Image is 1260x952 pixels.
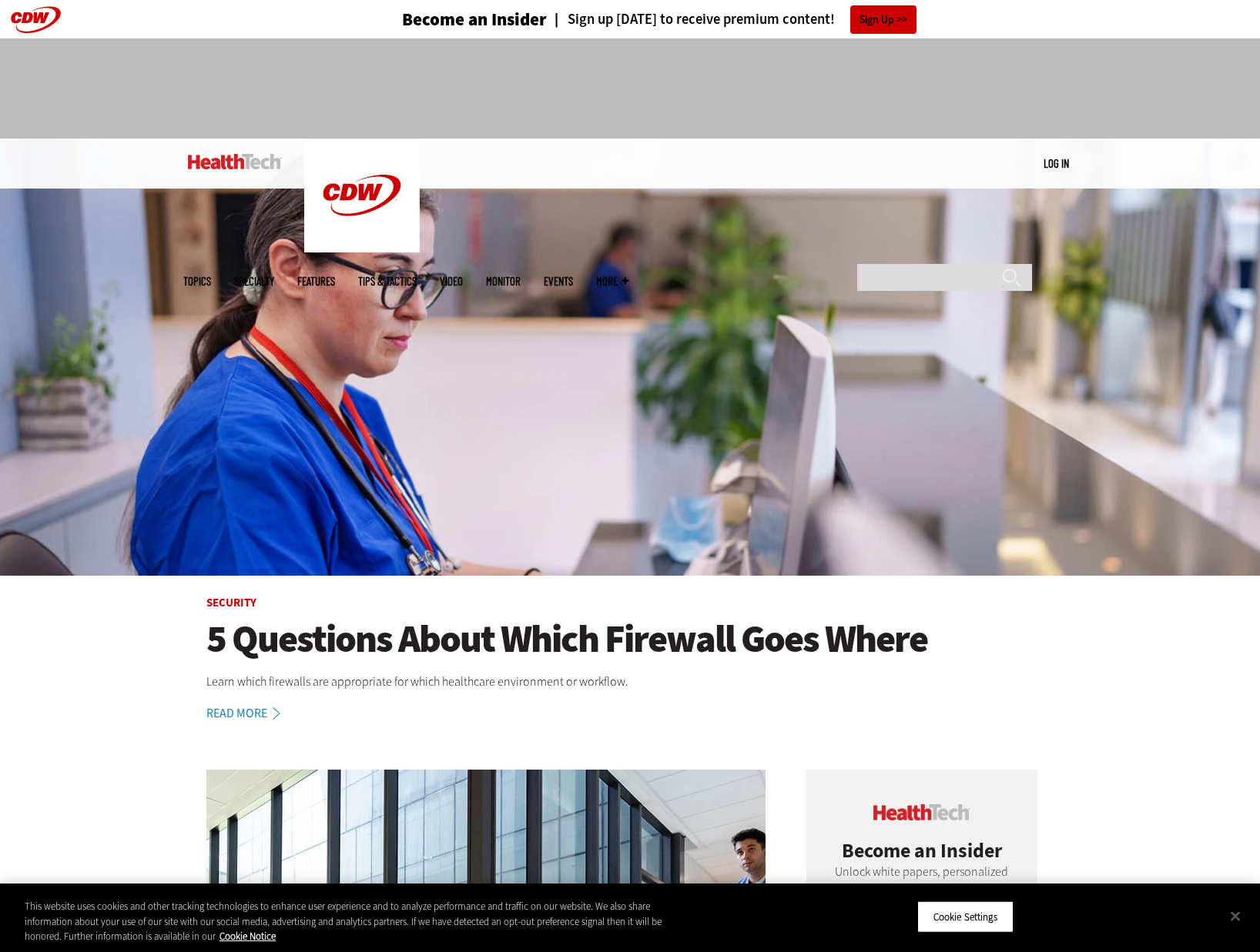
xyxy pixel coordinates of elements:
a: 5 Questions About Which Firewall Goes Where [206,618,1054,660]
a: Features [297,276,335,287]
div: This website uses cookies and other tracking technologies to enhance user experience and to analy... [25,899,693,944]
a: Security [206,595,256,610]
span: More [596,276,628,287]
p: Learn which firewalls are appropriate for which healthcare environment or workflow. [206,672,1054,692]
button: Cookie Settings [917,900,1014,933]
button: Close [1218,899,1252,933]
img: cdw insider logo [873,804,970,820]
span: Specialty [234,276,274,287]
iframe: advertisement [350,54,910,123]
a: Sign up [DATE] to receive premium content! [547,12,835,27]
a: MonITor [486,276,521,287]
img: Home [188,154,281,169]
a: Become an Insider [344,11,547,28]
a: Events [544,276,573,287]
a: Log in [1044,156,1069,170]
img: Home [304,139,420,252]
a: Read More [206,707,297,720]
a: CDW [304,240,420,256]
a: Video [440,276,463,287]
a: Sign Up [850,5,917,34]
h3: Become an Insider [402,11,547,28]
div: User menu [1044,155,1069,172]
span: Topics [183,276,211,287]
span: Become an Insider [842,837,1002,863]
a: Tips & Tactics [358,276,417,287]
a: More information about your privacy [219,930,276,943]
p: Unlock white papers, personalized recommendations and other premium content for an in-depth look ... [829,862,1014,940]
